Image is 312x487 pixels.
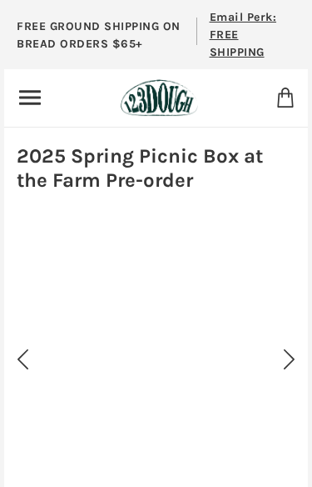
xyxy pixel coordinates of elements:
[17,84,43,111] nav: Primary
[121,79,197,117] img: 123Dough Bakery
[210,10,277,59] span: Email Perk: FREE SHIPPING
[17,18,185,53] p: FREE GROUND SHIPPING ON BREAD ORDERS $65+
[4,136,308,205] h1: 2025 Spring Picnic Box at the Farm Pre-order
[4,13,197,61] a: FREE GROUND SHIPPING ON BREAD ORDERS $65+
[197,4,308,69] a: Email Perk: FREE SHIPPING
